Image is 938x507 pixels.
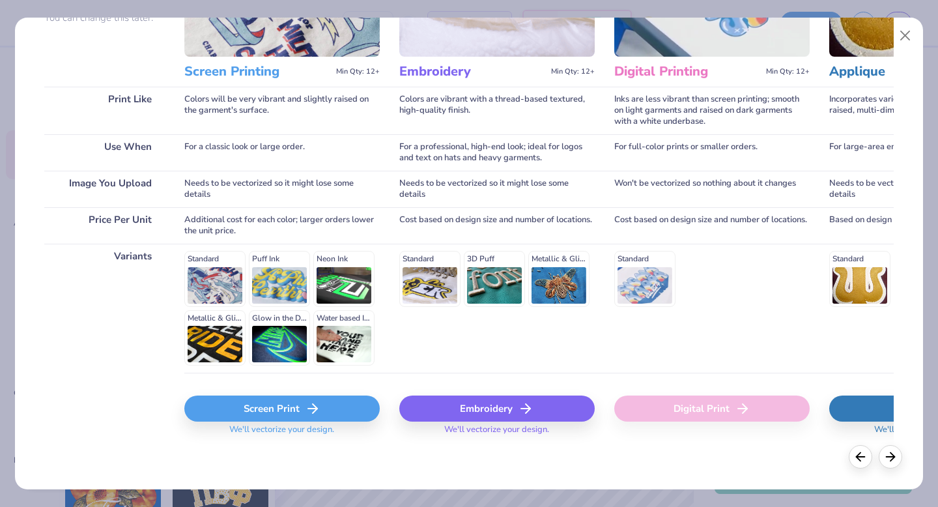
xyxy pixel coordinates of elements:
[399,207,595,244] div: Cost based on design size and number of locations.
[184,207,380,244] div: Additional cost for each color; larger orders lower the unit price.
[44,12,165,23] p: You can change this later.
[44,207,165,244] div: Price Per Unit
[44,244,165,373] div: Variants
[614,63,761,80] h3: Digital Printing
[224,424,339,443] span: We'll vectorize your design.
[439,424,554,443] span: We'll vectorize your design.
[184,87,380,134] div: Colors will be very vibrant and slightly raised on the garment's surface.
[184,171,380,207] div: Needs to be vectorized so it might lose some details
[614,87,810,134] div: Inks are less vibrant than screen printing; smooth on light garments and raised on dark garments ...
[184,396,380,422] div: Screen Print
[399,171,595,207] div: Needs to be vectorized so it might lose some details
[893,23,918,48] button: Close
[614,171,810,207] div: Won't be vectorized so nothing about it changes
[614,134,810,171] div: For full-color prints or smaller orders.
[184,134,380,171] div: For a classic look or large order.
[184,63,331,80] h3: Screen Printing
[551,67,595,76] span: Min Qty: 12+
[336,67,380,76] span: Min Qty: 12+
[399,396,595,422] div: Embroidery
[614,396,810,422] div: Digital Print
[44,171,165,207] div: Image You Upload
[44,87,165,134] div: Print Like
[399,87,595,134] div: Colors are vibrant with a thread-based textured, high-quality finish.
[44,134,165,171] div: Use When
[399,134,595,171] div: For a professional, high-end look; ideal for logos and text on hats and heavy garments.
[766,67,810,76] span: Min Qty: 12+
[399,63,546,80] h3: Embroidery
[614,207,810,244] div: Cost based on design size and number of locations.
